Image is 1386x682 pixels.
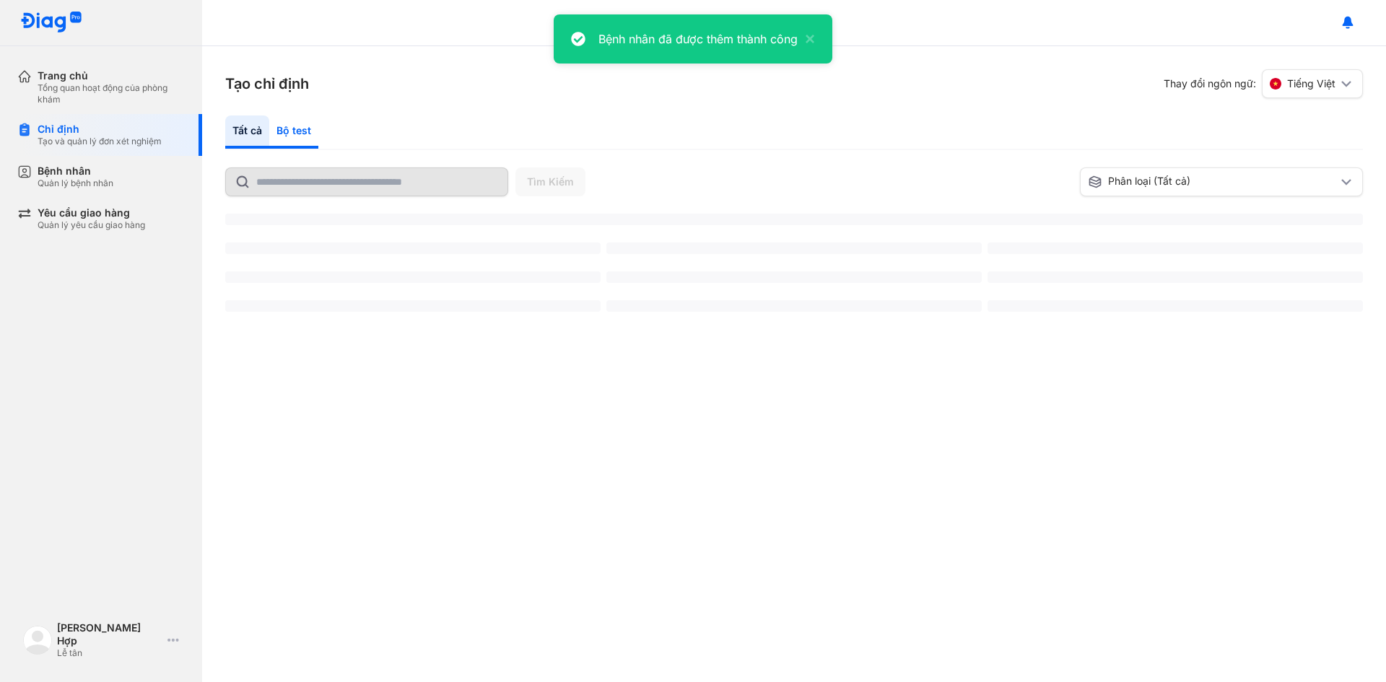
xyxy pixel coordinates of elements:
[988,271,1363,283] span: ‌
[225,74,309,94] h3: Tạo chỉ định
[606,242,982,254] span: ‌
[1164,69,1363,98] div: Thay đổi ngôn ngữ:
[269,115,318,149] div: Bộ test
[23,626,52,655] img: logo
[38,123,162,136] div: Chỉ định
[606,300,982,312] span: ‌
[988,300,1363,312] span: ‌
[38,82,185,105] div: Tổng quan hoạt động của phòng khám
[20,12,82,34] img: logo
[57,621,162,647] div: [PERSON_NAME] Hợp
[38,219,145,231] div: Quản lý yêu cầu giao hàng
[515,167,585,196] button: Tìm Kiếm
[38,206,145,219] div: Yêu cầu giao hàng
[225,214,1363,225] span: ‌
[225,242,601,254] span: ‌
[988,242,1363,254] span: ‌
[38,178,113,189] div: Quản lý bệnh nhân
[225,271,601,283] span: ‌
[606,271,982,283] span: ‌
[798,30,815,48] button: close
[598,30,798,48] div: Bệnh nhân đã được thêm thành công
[38,165,113,178] div: Bệnh nhân
[38,136,162,147] div: Tạo và quản lý đơn xét nghiệm
[225,300,601,312] span: ‌
[225,115,269,149] div: Tất cả
[57,647,162,659] div: Lễ tân
[38,69,185,82] div: Trang chủ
